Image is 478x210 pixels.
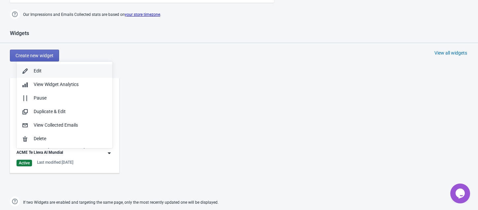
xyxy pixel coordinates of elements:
button: Delete [17,132,113,146]
img: help.png [10,9,20,19]
img: help.png [10,196,20,206]
img: dropdown.png [106,150,113,156]
div: View Collected Emails [34,122,107,129]
div: Active [17,160,32,166]
button: Duplicate & Edit [17,105,113,118]
div: Edit [34,67,107,74]
button: Pause [17,91,113,105]
button: Edit [17,64,113,78]
span: View Widget Analytics [34,82,79,87]
span: Our Impressions and Emails Collected stats are based on . [23,9,161,20]
button: View Collected Emails [17,118,113,132]
a: your store timezone [125,12,160,17]
span: Create new widget [16,53,53,58]
iframe: chat widget [450,184,471,203]
button: Create new widget [10,50,59,62]
div: Last modified: [DATE] [37,160,73,165]
button: View Widget Analytics [17,78,113,91]
div: View all widgets [434,50,467,56]
span: If two Widgets are enabled and targeting the same page, only the most recently updated one will b... [23,197,219,208]
div: Delete [34,135,107,142]
div: ACME Te Lleva Al Mundial [17,150,63,156]
div: Pause [34,95,107,102]
div: Duplicate & Edit [34,108,107,115]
